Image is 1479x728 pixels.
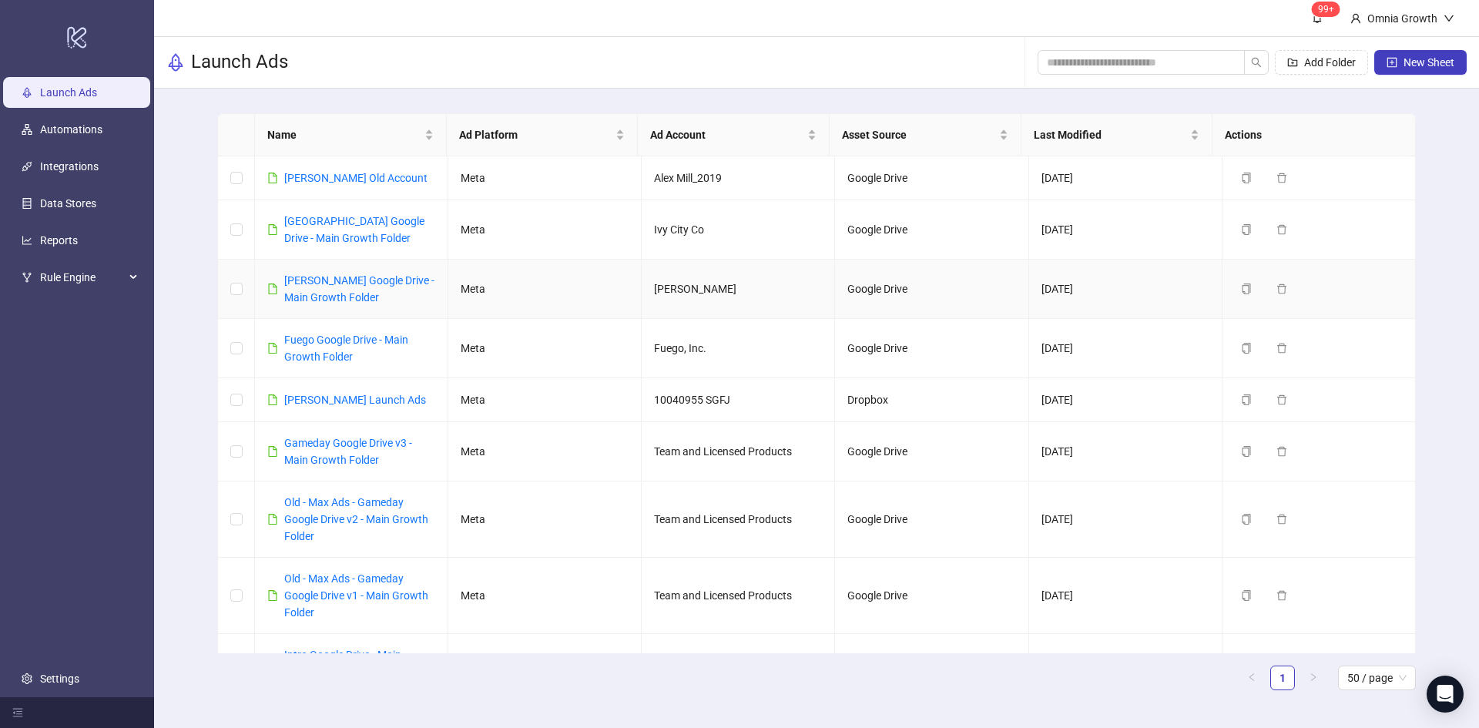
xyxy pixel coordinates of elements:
span: copy [1241,224,1252,235]
span: bell [1312,12,1323,23]
td: [DATE] [1029,378,1222,422]
td: Google Drive [835,200,1028,260]
span: Name [267,126,421,143]
a: [GEOGRAPHIC_DATA] Google Drive - Main Growth Folder [284,215,424,244]
span: copy [1241,590,1252,601]
span: Ad Platform [459,126,613,143]
span: delete [1276,224,1287,235]
a: [PERSON_NAME] Google Drive - Main Growth Folder [284,274,434,304]
a: Old - Max Ads - Gameday Google Drive v1 - Main Growth Folder [284,572,428,619]
td: Meta [448,200,642,260]
a: Reports [40,234,78,247]
span: file [267,394,278,405]
td: Ivy City Co [642,200,835,260]
th: Ad Platform [447,114,639,156]
td: Google Drive [835,422,1028,481]
td: Dropbox [835,378,1028,422]
a: Integrations [40,160,99,173]
a: Settings [40,673,79,685]
sup: 111 [1312,2,1340,17]
span: delete [1276,394,1287,405]
a: [PERSON_NAME] Launch Ads [284,394,426,406]
td: Meta [448,481,642,558]
a: [PERSON_NAME] Old Account [284,172,428,184]
button: left [1239,666,1264,690]
span: search [1251,57,1262,68]
li: Next Page [1301,666,1326,690]
td: [DATE] [1029,200,1222,260]
a: Gameday Google Drive v3 - Main Growth Folder [284,437,412,466]
h3: Launch Ads [191,50,288,75]
td: [DATE] [1029,558,1222,634]
td: [DATE] [1029,422,1222,481]
span: delete [1276,514,1287,525]
td: Google Drive [835,558,1028,634]
a: 1 [1271,666,1294,689]
span: copy [1241,514,1252,525]
span: copy [1241,283,1252,294]
th: Asset Source [830,114,1021,156]
a: Fuego Google Drive - Main Growth Folder [284,334,408,363]
span: folder-add [1287,57,1298,68]
span: Add Folder [1304,56,1356,69]
div: Page Size [1338,666,1416,690]
td: [DATE] [1029,481,1222,558]
td: [PERSON_NAME] [642,260,835,319]
span: file [267,514,278,525]
td: Google Drive [835,156,1028,200]
td: Google Drive [835,260,1028,319]
span: file [267,173,278,183]
td: Google Drive [835,319,1028,378]
td: Meta [448,634,642,693]
span: fork [22,272,32,283]
span: New Sheet [1404,56,1454,69]
td: Team and Licensed Products [642,558,835,634]
a: Data Stores [40,197,96,210]
th: Ad Account [638,114,830,156]
td: Meta [448,319,642,378]
span: 50 / page [1347,666,1407,689]
td: Team and Licensed Products [642,481,835,558]
td: [DATE] [1029,260,1222,319]
span: file [267,283,278,294]
td: 10040955 SGFJ [642,378,835,422]
span: delete [1276,590,1287,601]
td: [DATE] [1029,156,1222,200]
span: copy [1241,446,1252,457]
th: Last Modified [1021,114,1213,156]
td: Intro 2 [642,634,835,693]
td: Google Drive [835,481,1028,558]
td: Meta [448,260,642,319]
span: plus-square [1387,57,1397,68]
span: copy [1241,343,1252,354]
a: Intro Google Drive - Main Growth Folder [284,649,401,678]
span: down [1444,13,1454,24]
td: Meta [448,378,642,422]
span: Last Modified [1034,126,1188,143]
button: New Sheet [1374,50,1467,75]
span: right [1309,673,1318,682]
td: Team and Licensed Products [642,422,835,481]
td: Alex Mill_2019 [642,156,835,200]
a: Old - Max Ads - Gameday Google Drive v2 - Main Growth Folder [284,496,428,542]
button: right [1301,666,1326,690]
span: Ad Account [650,126,804,143]
span: file [267,224,278,235]
span: delete [1276,446,1287,457]
a: Launch Ads [40,86,97,99]
span: file [267,343,278,354]
td: [DATE] [1029,634,1222,693]
div: Open Intercom Messenger [1427,676,1464,713]
span: Rule Engine [40,262,125,293]
th: Actions [1212,114,1404,156]
li: Previous Page [1239,666,1264,690]
td: Meta [448,422,642,481]
span: delete [1276,343,1287,354]
span: delete [1276,173,1287,183]
div: Omnia Growth [1361,10,1444,27]
td: Meta [448,558,642,634]
span: copy [1241,394,1252,405]
span: rocket [166,53,185,72]
span: file [267,590,278,601]
span: menu-fold [12,707,23,718]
